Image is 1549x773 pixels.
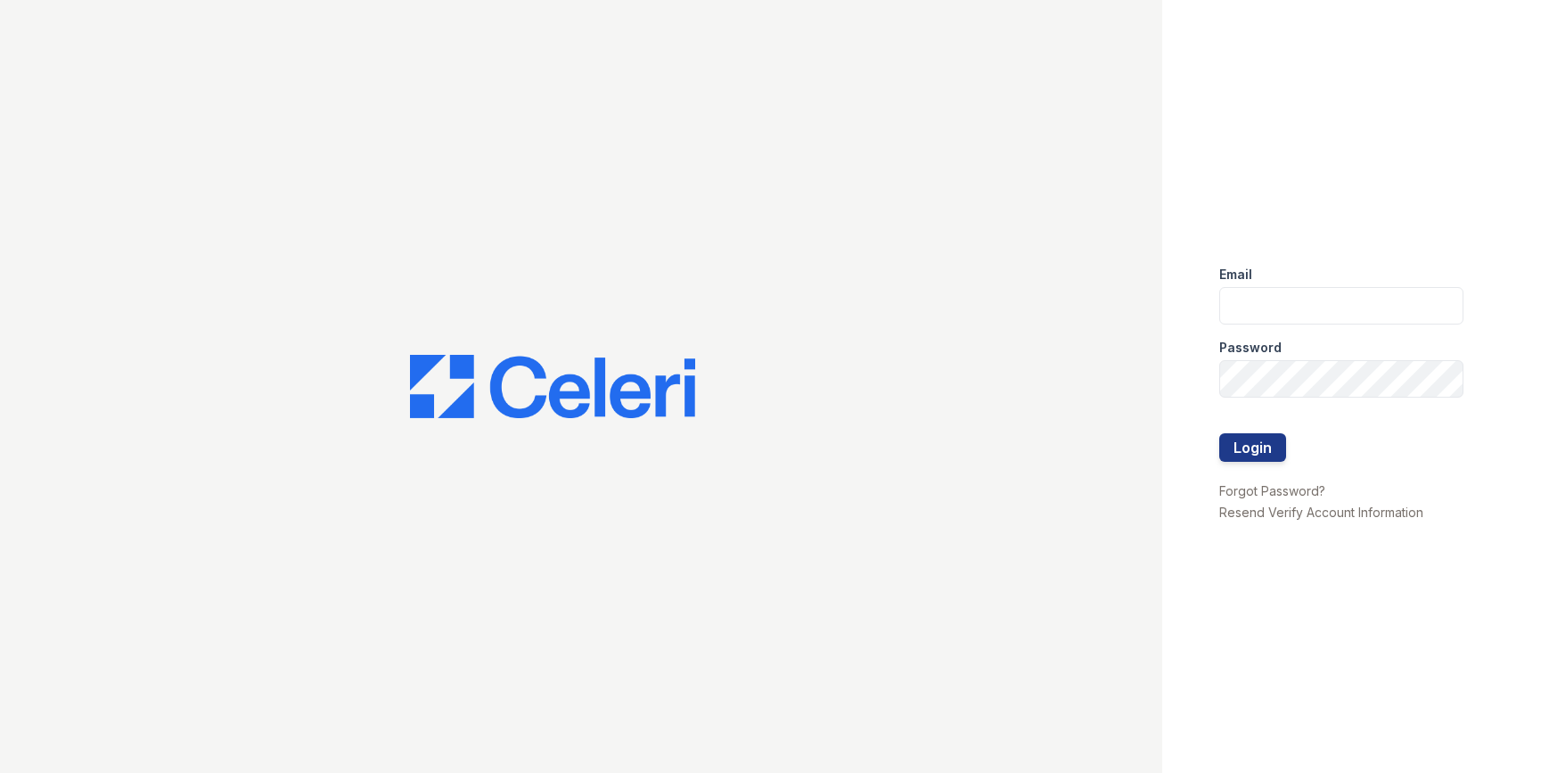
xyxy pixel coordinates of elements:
a: Resend Verify Account Information [1219,505,1423,520]
img: CE_Logo_Blue-a8612792a0a2168367f1c8372b55b34899dd931a85d93a1a3d3e32e68fde9ad4.png [410,355,695,419]
a: Forgot Password? [1219,483,1325,498]
label: Password [1219,339,1282,357]
button: Login [1219,433,1286,462]
label: Email [1219,266,1252,284]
